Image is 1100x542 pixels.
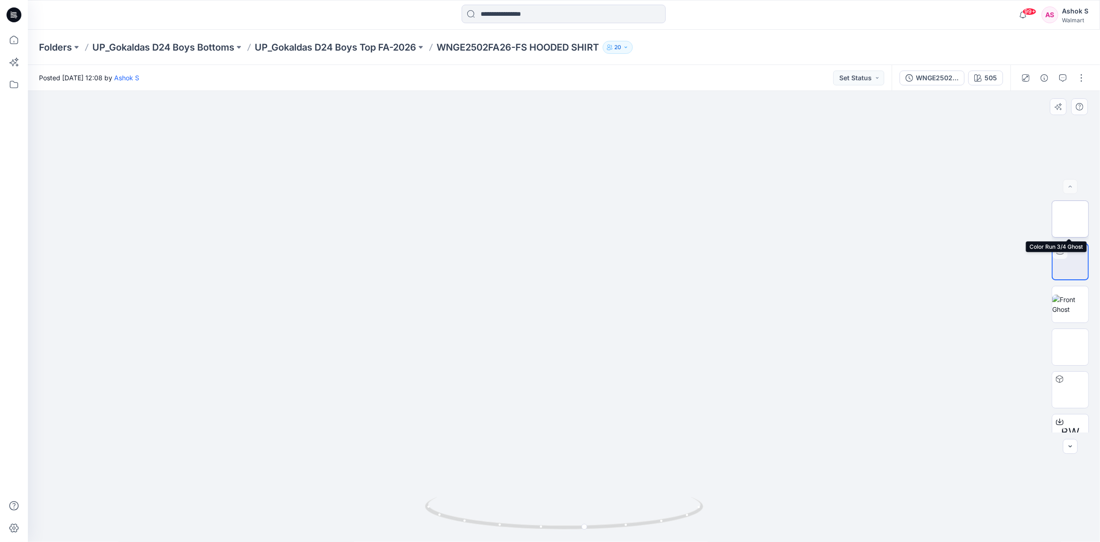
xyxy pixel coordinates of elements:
[39,41,72,54] a: Folders
[1052,295,1088,314] img: Front Ghost
[114,74,139,82] a: Ashok S
[984,73,997,83] div: 505
[1042,6,1058,23] div: AS
[1061,424,1080,441] span: BW
[1062,6,1088,17] div: Ashok S
[92,41,234,54] a: UP_Gokaldas D24 Boys Bottoms
[916,73,958,83] div: WNGE2502FA26-FS HOODED SHIRT
[39,73,139,83] span: Posted [DATE] 12:08 by
[968,71,1003,85] button: 505
[1062,17,1088,24] div: Walmart
[614,42,621,52] p: 20
[437,41,599,54] p: WNGE2502FA26-FS HOODED SHIRT
[1023,8,1036,15] span: 99+
[255,41,416,54] a: UP_Gokaldas D24 Boys Top FA-2026
[900,71,965,85] button: WNGE2502FA26-FS HOODED SHIRT
[1037,71,1052,85] button: Details
[603,41,633,54] button: 20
